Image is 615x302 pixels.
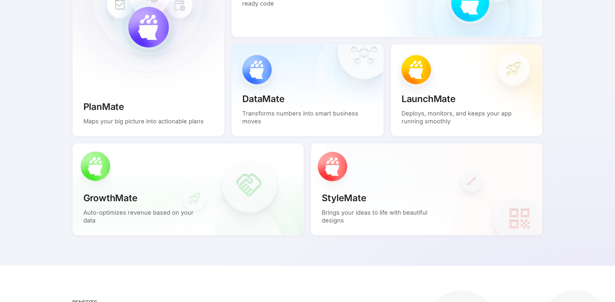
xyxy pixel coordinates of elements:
[242,92,284,106] p: DataMate
[83,209,205,224] p: Auto-optimizes revenue based on your data
[83,100,124,114] p: PlanMate
[83,117,204,125] p: Maps your big picture into actionable plans
[242,110,364,125] p: Transforms numbers into smart business moves
[83,191,138,205] p: GrowthMate
[401,92,456,106] p: LaunchMate
[322,191,366,205] p: StyleMate
[401,110,523,125] p: Deploys, monitors, and keeps your app running smoothly
[322,209,443,224] p: Brings your ideas to life with beautiful designs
